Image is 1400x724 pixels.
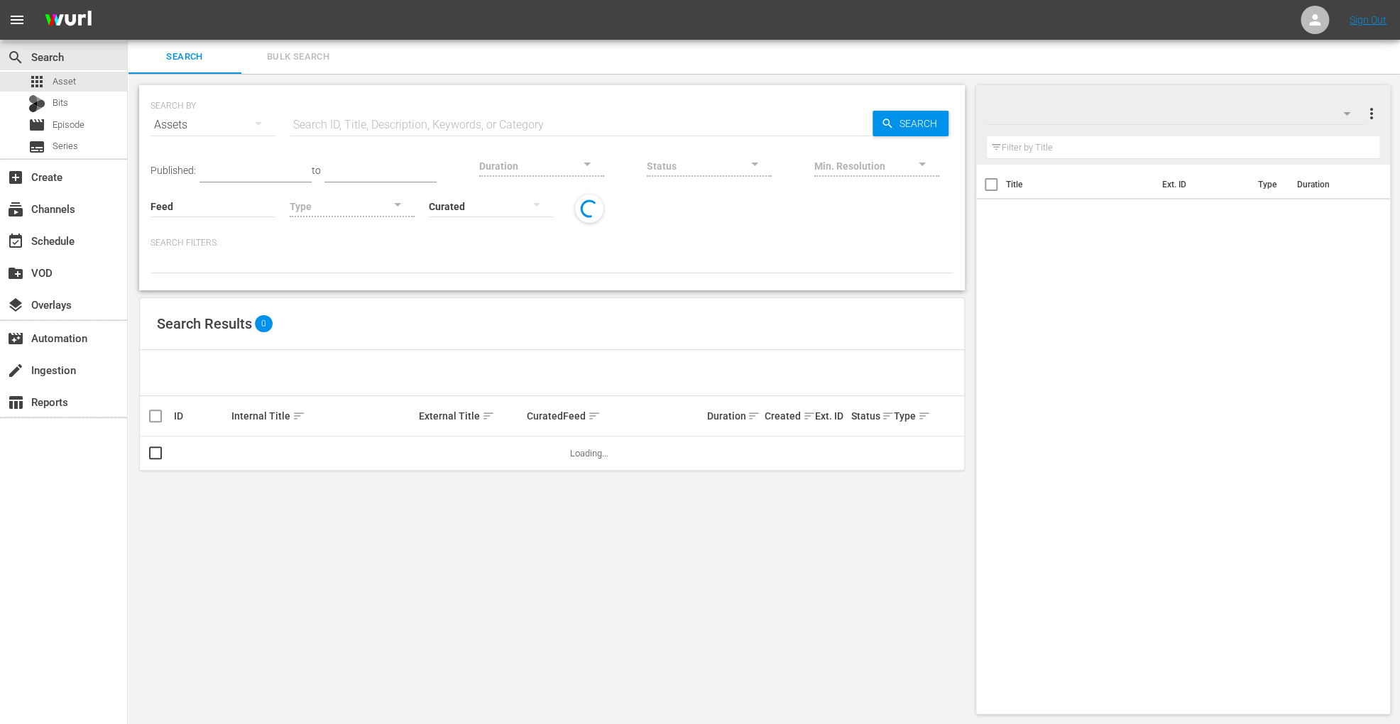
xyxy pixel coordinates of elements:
span: Episode [53,118,84,132]
span: Published: [151,165,196,176]
span: sort [292,410,305,422]
div: Curated [527,410,559,422]
span: Channels [7,201,24,218]
div: Created [765,407,811,424]
img: ans4CAIJ8jUAAAAAAAAAAAAAAAAAAAAAAAAgQb4GAAAAAAAAAAAAAAAAAAAAAAAAJMjXAAAAAAAAAAAAAAAAAAAAAAAAgAT5G... [34,4,102,37]
span: Search [894,111,948,136]
span: Bits [53,96,68,110]
span: Search Results [157,315,252,332]
div: Assets [151,105,275,145]
span: Ingestion [7,362,24,379]
button: more_vert [1362,97,1379,131]
p: Search Filters: [151,237,953,249]
span: Series [28,138,45,155]
span: to [312,165,321,176]
span: Overlays [7,297,24,314]
div: Ext. ID [815,410,847,422]
span: Reports [7,394,24,411]
span: sort [748,410,760,422]
span: Automation [7,330,24,347]
span: Search [136,49,233,65]
div: Duration [706,407,760,424]
div: Status [851,407,890,424]
span: Series [53,139,78,153]
div: ID [174,410,227,422]
span: Asset [53,75,76,89]
span: more_vert [1362,105,1379,122]
div: Feed [563,407,703,424]
a: Sign Out [1350,14,1387,26]
span: sort [588,410,601,422]
div: Bits [28,95,45,112]
span: Episode [28,116,45,133]
div: External Title [419,407,523,424]
span: Loading... [570,448,608,459]
th: Type [1249,165,1288,204]
span: sort [918,410,931,422]
span: Asset [28,73,45,90]
span: VOD [7,265,24,282]
th: Duration [1288,165,1373,204]
span: Create [7,169,24,186]
span: sort [882,410,895,422]
span: 0 [255,315,273,332]
span: sort [803,410,816,422]
span: Search [7,49,24,66]
span: menu [9,11,26,28]
span: Schedule [7,233,24,250]
th: Title [1006,165,1154,204]
span: sort [482,410,495,422]
span: Bulk Search [250,49,346,65]
div: Internal Title [231,407,415,424]
div: Type [894,407,919,424]
th: Ext. ID [1154,165,1249,204]
button: Search [873,111,948,136]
